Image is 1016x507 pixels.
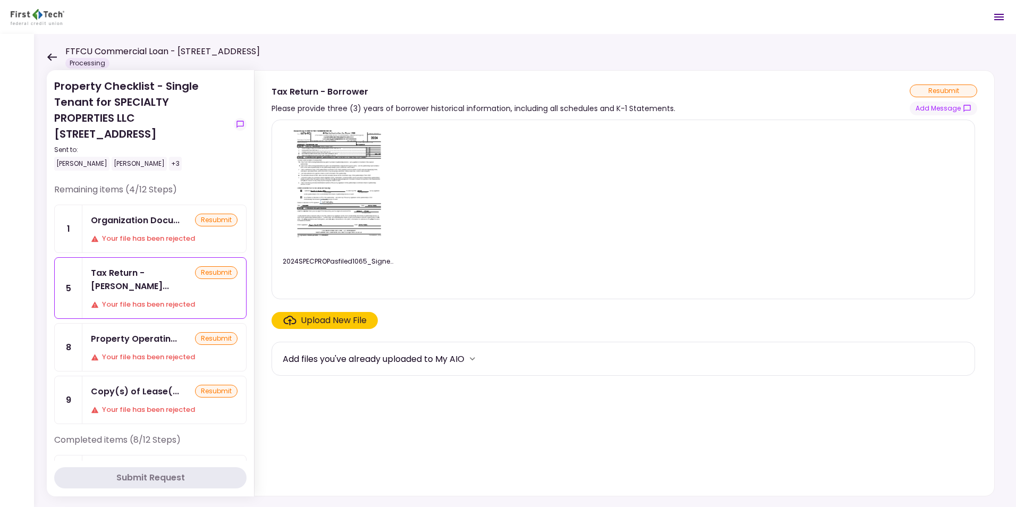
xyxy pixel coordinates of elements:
div: resubmit [195,214,238,226]
span: Click here to upload the required document [272,312,378,329]
div: Property Operating Statements [91,332,177,345]
div: 2 [55,455,82,486]
button: Open menu [986,4,1012,30]
div: Processing [65,58,109,69]
a: 2EIN Letterapproved [54,455,247,486]
div: [PERSON_NAME] [54,157,109,171]
div: Please provide three (3) years of borrower historical information, including all schedules and K-... [272,102,675,115]
button: more [464,351,480,367]
div: Organization Documents for Borrowing Entity [91,214,180,227]
div: Tax Return - BorrowerPlease provide three (3) years of borrower historical information, including... [254,70,995,496]
a: 5Tax Return - BorrowerresubmitYour file has been rejected [54,257,247,319]
a: 9Copy(s) of Lease(s) and Amendment(s)resubmitYour file has been rejected [54,376,247,424]
div: Remaining items (4/12 Steps) [54,183,247,205]
div: [PERSON_NAME] [112,157,167,171]
div: +3 [169,157,182,171]
div: Completed items (8/12 Steps) [54,434,247,455]
a: 1Organization Documents for Borrowing EntityresubmitYour file has been rejected [54,205,247,253]
img: Partner icon [11,9,64,25]
div: Your file has been rejected [91,352,238,362]
div: Your file has been rejected [91,299,238,310]
div: resubmit [195,332,238,345]
div: Tax Return - Borrower [91,266,195,293]
div: Copy(s) of Lease(s) and Amendment(s) [91,385,179,398]
div: 2024SPECPROPasfiled1065_Signed (2).pdf [283,257,394,266]
div: 1 [55,205,82,252]
div: 5 [55,258,82,318]
button: Submit Request [54,467,247,488]
div: 8 [55,324,82,371]
button: show-messages [234,118,247,131]
div: resubmit [195,385,238,398]
div: resubmit [195,266,238,279]
div: resubmit [910,84,977,97]
div: Property Checklist - Single Tenant for SPECIALTY PROPERTIES LLC [STREET_ADDRESS] [54,78,230,171]
div: Your file has been rejected [91,233,238,244]
div: Your file has been rejected [91,404,238,415]
div: Add files you've already uploaded to My AIO [283,352,464,366]
div: Sent to: [54,145,230,155]
div: Tax Return - Borrower [272,85,675,98]
div: Submit Request [116,471,185,484]
div: Upload New File [301,314,367,327]
a: 8Property Operating StatementsresubmitYour file has been rejected [54,323,247,371]
button: show-messages [910,102,977,115]
h1: FTFCU Commercial Loan - [STREET_ADDRESS] [65,45,260,58]
div: 9 [55,376,82,424]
